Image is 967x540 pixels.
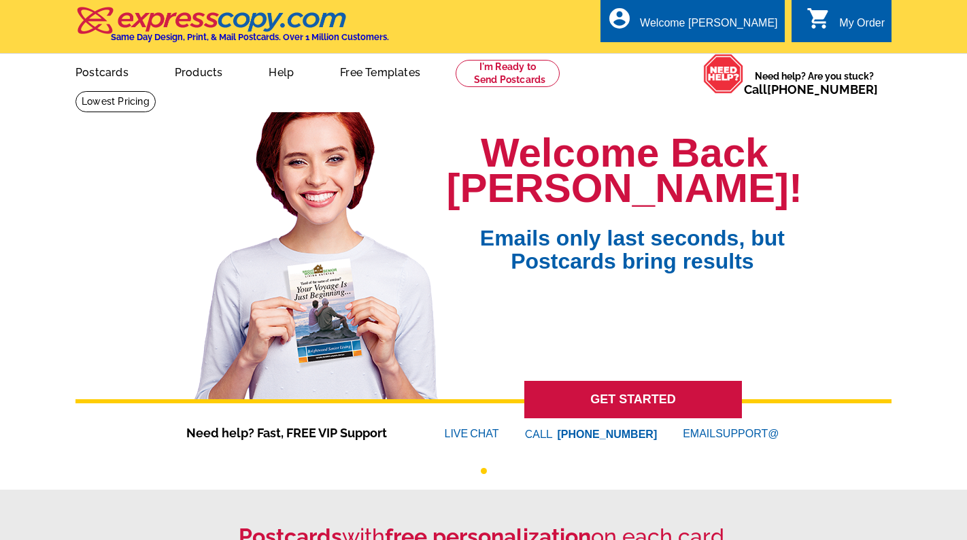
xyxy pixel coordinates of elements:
i: account_circle [607,6,632,31]
font: LIVE [445,426,471,442]
span: Emails only last seconds, but Postcards bring results [462,206,802,273]
div: Welcome [PERSON_NAME] [640,17,777,36]
a: shopping_cart My Order [807,15,885,32]
a: Products [153,55,245,87]
i: shopping_cart [807,6,831,31]
a: GET STARTED [524,381,742,418]
h4: Same Day Design, Print, & Mail Postcards. Over 1 Million Customers. [111,32,389,42]
button: 1 of 1 [481,468,487,474]
a: [PHONE_NUMBER] [767,82,878,97]
font: SUPPORT@ [715,426,781,442]
a: LIVECHAT [445,428,499,439]
img: help [703,54,744,94]
a: Same Day Design, Print, & Mail Postcards. Over 1 Million Customers. [75,16,389,42]
h1: Welcome Back [PERSON_NAME]! [447,135,802,206]
div: My Order [839,17,885,36]
span: Call [744,82,878,97]
a: Postcards [54,55,150,87]
a: Free Templates [318,55,442,87]
span: Need help? Fast, FREE VIP Support [186,424,404,442]
img: welcome-back-logged-in.png [186,101,447,399]
span: Need help? Are you stuck? [744,69,885,97]
a: Help [247,55,316,87]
